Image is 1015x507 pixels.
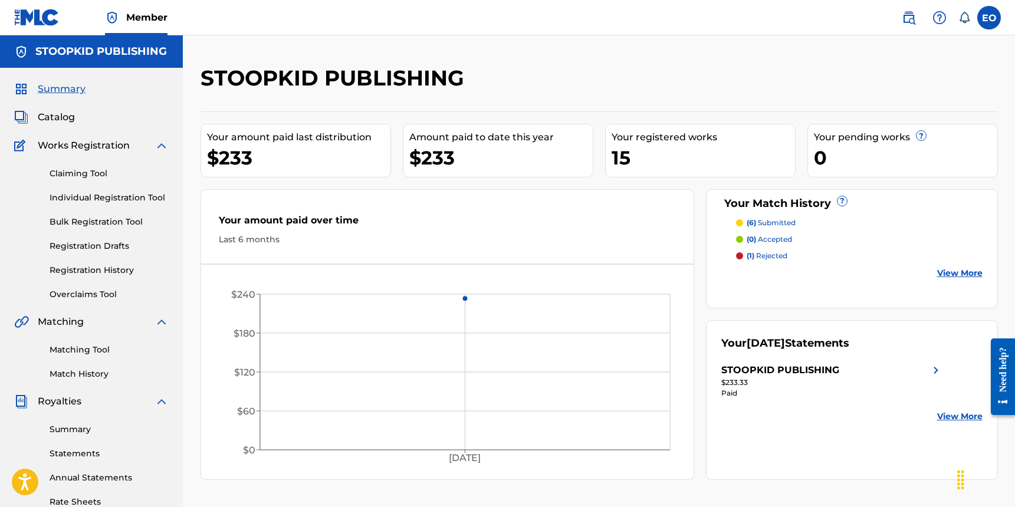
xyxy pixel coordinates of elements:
a: Bulk Registration Tool [50,216,169,228]
span: Catalog [38,110,75,124]
p: rejected [747,251,787,261]
img: Top Rightsholder [105,11,119,25]
iframe: Chat Widget [956,450,1015,507]
div: Your registered works [612,130,795,144]
h2: STOOPKID PUBLISHING [201,65,470,91]
span: Summary [38,82,86,96]
tspan: $120 [234,367,255,378]
a: Claiming Tool [50,167,169,180]
iframe: Resource Center [982,330,1015,424]
div: User Menu [977,6,1001,29]
a: Summary [50,423,169,436]
tspan: $60 [236,406,255,417]
img: Accounts [14,45,28,59]
div: Notifications [958,12,970,24]
tspan: [DATE] [449,453,481,464]
img: Catalog [14,110,28,124]
a: Statements [50,447,169,460]
div: STOOPKID PUBLISHING [721,363,839,377]
img: help [932,11,947,25]
img: Summary [14,82,28,96]
a: Overclaims Tool [50,288,169,301]
div: Help [928,6,951,29]
span: Royalties [38,394,81,409]
div: Paid [721,388,943,399]
div: 15 [612,144,795,171]
span: Matching [38,315,84,329]
div: $233 [409,144,593,171]
div: Your Statements [721,335,849,351]
div: Your Match History [721,196,983,212]
a: Matching Tool [50,344,169,356]
img: Works Registration [14,139,29,153]
h5: STOOPKID PUBLISHING [35,45,167,58]
a: (6) submitted [736,218,983,228]
div: Your pending works [814,130,997,144]
span: Works Registration [38,139,130,153]
a: View More [937,267,983,279]
a: CatalogCatalog [14,110,75,124]
a: (0) accepted [736,234,983,245]
img: expand [155,315,169,329]
img: search [902,11,916,25]
img: expand [155,394,169,409]
a: View More [937,410,983,423]
div: Drag [951,462,970,498]
div: Amount paid to date this year [409,130,593,144]
a: STOOPKID PUBLISHINGright chevron icon$233.33Paid [721,363,943,399]
a: Public Search [897,6,921,29]
tspan: $240 [231,289,255,300]
span: ? [917,131,926,140]
p: accepted [747,234,792,245]
img: Matching [14,315,29,329]
span: Member [126,11,167,24]
span: (6) [747,218,756,227]
span: (1) [747,251,754,260]
tspan: $0 [242,445,255,456]
img: Royalties [14,394,28,409]
a: SummarySummary [14,82,86,96]
img: right chevron icon [929,363,943,377]
span: ? [837,196,847,206]
tspan: $180 [233,328,255,339]
div: 0 [814,144,997,171]
span: (0) [747,235,756,243]
a: Registration History [50,264,169,276]
p: submitted [747,218,796,228]
div: Your amount paid over time [219,213,676,233]
span: [DATE] [747,337,785,350]
a: Individual Registration Tool [50,192,169,204]
a: Registration Drafts [50,240,169,252]
div: $233 [207,144,390,171]
div: Your amount paid last distribution [207,130,390,144]
img: MLC Logo [14,9,60,26]
a: (1) rejected [736,251,983,261]
a: Annual Statements [50,472,169,484]
a: Match History [50,368,169,380]
img: expand [155,139,169,153]
div: Last 6 months [219,233,676,246]
div: $233.33 [721,377,943,388]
